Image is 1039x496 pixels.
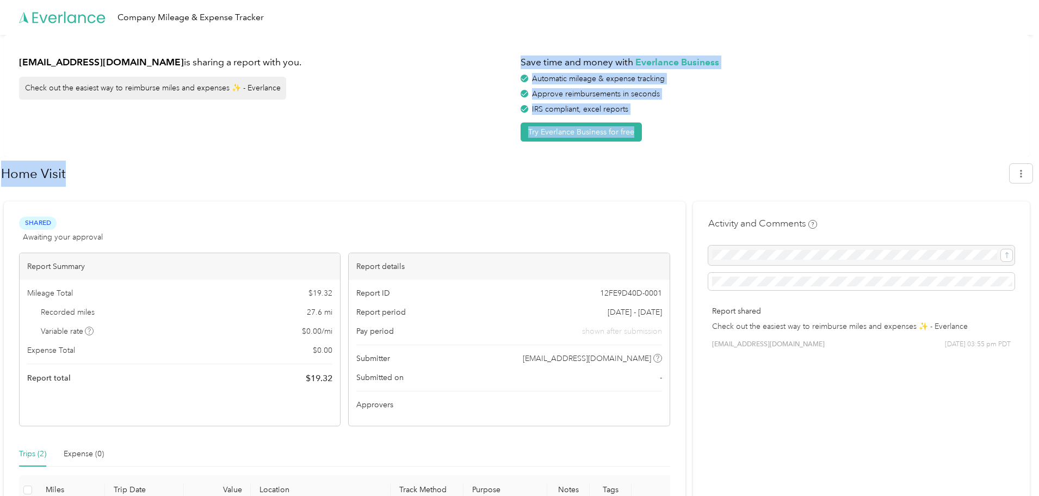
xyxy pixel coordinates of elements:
span: Shared [19,217,57,229]
p: Report shared [712,305,1011,317]
button: Try Everlance Business for free [521,123,642,142]
span: 12FE9D40D-0001 [600,287,662,299]
span: Automatic mileage & expense tracking [532,74,665,83]
span: Expense Total [27,345,75,356]
span: [EMAIL_ADDRESS][DOMAIN_NAME] [523,353,651,364]
div: Report Summary [20,253,340,280]
p: Check out the easiest way to reimburse miles and expenses ✨ - Everlance [712,321,1011,332]
div: Company Mileage & Expense Tracker [117,11,264,25]
div: Report details [349,253,669,280]
h1: Home Visit [1,161,1002,187]
div: Expense (0) [64,448,104,460]
span: Report total [27,372,71,384]
span: Mileage Total [27,287,73,299]
span: Approvers [356,399,393,411]
span: Variable rate [41,326,94,337]
span: Recorded miles [41,307,95,318]
span: Report ID [356,287,390,299]
span: $ 19.32 [306,372,332,385]
span: [DATE] 03:55 pm PDT [945,340,1011,350]
span: $ 0.00 / mi [302,326,332,337]
h1: Save time and money with [521,56,1015,69]
strong: [EMAIL_ADDRESS][DOMAIN_NAME] [19,56,184,68]
span: Approve reimbursements in seconds [532,89,660,99]
span: Pay period [356,326,394,337]
span: $ 19.32 [308,287,332,299]
h4: Activity and Comments [708,217,817,230]
strong: Everlance Business [635,56,719,68]
span: Awaiting your approval [23,231,103,243]
span: 27.6 mi [307,307,332,318]
div: Trips (2) [19,448,46,460]
span: IRS compliant, excel reports [532,105,628,114]
span: Report period [356,307,406,318]
span: Submitter [356,353,390,364]
span: $ 0.00 [313,345,332,356]
span: [DATE] - [DATE] [608,307,662,318]
h1: is sharing a report with you. [19,56,513,69]
span: - [660,372,662,383]
span: shown after submission [582,326,662,337]
span: [EMAIL_ADDRESS][DOMAIN_NAME] [712,340,825,350]
div: Check out the easiest way to reimburse miles and expenses ✨ - Everlance [19,77,286,100]
span: Submitted on [356,372,404,383]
